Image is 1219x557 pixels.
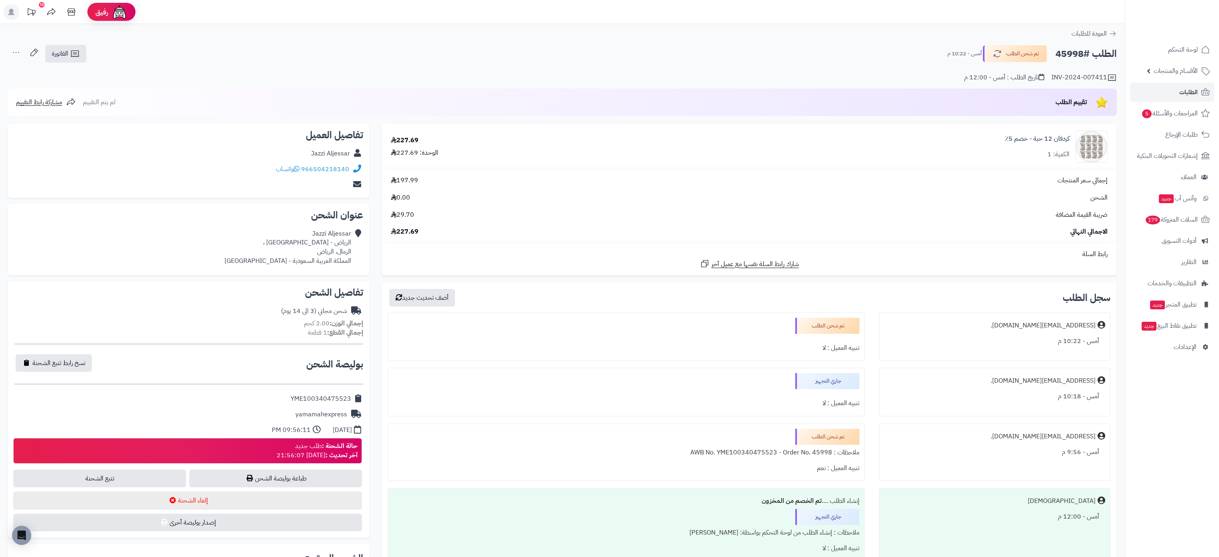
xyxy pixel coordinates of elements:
div: Open Intercom Messenger [12,526,31,545]
div: الوحدة: 227.69 [391,148,438,157]
span: نسخ رابط تتبع الشحنة [32,358,85,368]
div: أمس - 10:18 م [884,389,1105,404]
div: الكمية: 1 [1047,150,1069,159]
div: جاري التجهيز [795,509,859,525]
span: 179 [1145,215,1160,225]
span: 227.69 [391,227,418,236]
h2: بوليصة الشحن [306,359,363,369]
span: المراجعات والأسئلة [1141,108,1198,119]
strong: حالة الشحنة : [322,441,358,451]
a: أدوات التسويق [1130,231,1214,250]
button: نسخ رابط تتبع الشحنة [16,354,92,372]
h2: عنوان الشحن [14,210,363,220]
span: 5 [1142,109,1152,119]
strong: إجمالي الوزن: [330,319,363,328]
a: لوحة التحكم [1130,40,1214,59]
span: السلات المتروكة [1145,214,1198,225]
small: 1 قطعة [308,328,363,337]
a: الفاتورة [45,45,86,63]
button: إلغاء الشحنة [13,491,362,510]
span: إشعارات التحويلات البنكية [1137,150,1198,161]
h2: تفاصيل الشحن [14,288,363,297]
span: إجمالي سعر المنتجات [1057,176,1108,185]
div: شحن مجاني (3 الى 14 يوم) [281,307,347,316]
h3: سجل الطلب [1063,293,1110,303]
div: yamamahexpress [295,410,347,419]
span: العملاء [1181,172,1197,183]
div: 09:56:11 PM [272,426,311,435]
a: تطبيق المتجرجديد [1130,295,1214,314]
a: العودة للطلبات [1071,29,1117,38]
img: karpro2-90x90.jpg [1076,131,1107,163]
div: تم شحن الطلب [795,318,859,334]
div: [EMAIL_ADDRESS][DOMAIN_NAME]. [991,321,1096,330]
span: الاجمالي النهائي [1070,227,1108,236]
span: الإعدادات [1174,341,1197,353]
div: تاريخ الطلب : أمس - 12:00 م [964,73,1044,82]
small: 2.00 كجم [304,319,363,328]
button: أضف تحديث جديد [389,289,455,307]
span: 29.70 [391,210,414,220]
span: تقييم الطلب [1055,97,1087,107]
a: التقارير [1130,252,1214,272]
a: العملاء [1130,168,1214,187]
a: طباعة بوليصة الشحن [189,470,362,487]
div: Jazzi Aljessar الرياض - [GEOGRAPHIC_DATA] ، الرمال، الرياض المملكة العربية السعودية - [GEOGRAPHIC... [224,229,351,266]
span: أدوات التسويق [1162,235,1197,246]
a: تحديثات المنصة [21,4,41,22]
a: إشعارات التحويلات البنكية [1130,146,1214,165]
div: أمس - 12:00 م [884,509,1105,525]
a: وآتس آبجديد [1130,189,1214,208]
span: العودة للطلبات [1071,29,1107,38]
span: واتساب [276,164,299,174]
a: طلبات الإرجاع [1130,125,1214,144]
div: طلب جديد [DATE] 21:56:07 [277,442,358,460]
small: أمس - 10:22 م [947,50,982,58]
span: جديد [1142,322,1156,331]
a: الطلبات [1130,83,1214,102]
h2: الطلب #45998 [1055,46,1117,62]
span: شارك رابط السلة نفسها مع عميل آخر [712,260,799,269]
div: أمس - 10:22 م [884,333,1105,349]
div: [DEMOGRAPHIC_DATA] [1028,496,1096,506]
a: تتبع الشحنة [13,470,186,487]
div: تنبيه العميل : لا [393,396,859,411]
span: التقارير [1181,256,1197,268]
a: الإعدادات [1130,337,1214,357]
div: تنبيه العميل : لا [393,541,859,556]
div: [DATE] [333,426,352,435]
button: تم شحن الطلب [983,45,1047,62]
div: أمس - 9:56 م [884,444,1105,460]
div: إنشاء الطلب .... [393,493,859,509]
span: تطبيق نقاط البيع [1141,320,1197,331]
div: تنبيه العميل : نعم [393,460,859,476]
div: ملاحظات : AWB No. YME100340475523 - Order No. 45998 [393,445,859,460]
div: [EMAIL_ADDRESS][DOMAIN_NAME]. [991,432,1096,441]
img: ai-face.png [111,4,127,20]
span: 197.99 [391,176,418,185]
a: 966504218140 [301,164,349,174]
h2: تفاصيل العميل [14,130,363,140]
strong: آخر تحديث : [325,450,358,460]
span: جديد [1159,194,1174,203]
span: ضريبة القيمة المضافة [1056,210,1108,220]
span: التطبيقات والخدمات [1148,278,1197,289]
a: التطبيقات والخدمات [1130,274,1214,293]
div: 10 [39,2,44,8]
button: إصدار بوليصة أخرى [13,514,362,531]
a: السلات المتروكة179 [1130,210,1214,229]
span: 0.00 [391,193,410,202]
span: تطبيق المتجر [1149,299,1197,310]
a: المراجعات والأسئلة5 [1130,104,1214,123]
span: رفيق [95,7,108,17]
a: شارك رابط السلة نفسها مع عميل آخر [700,259,799,269]
div: INV-2024-007411 [1051,73,1117,83]
div: تنبيه العميل : لا [393,340,859,356]
div: 227.69 [391,136,418,145]
div: جاري التجهيز [795,373,859,389]
img: logo-2.png [1164,11,1211,28]
span: طلبات الإرجاع [1165,129,1198,140]
span: الطلبات [1179,87,1198,98]
span: الشحن [1090,193,1108,202]
div: ملاحظات : إنشاء الطلب من لوحة التحكم بواسطة: [PERSON_NAME] [393,525,859,541]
